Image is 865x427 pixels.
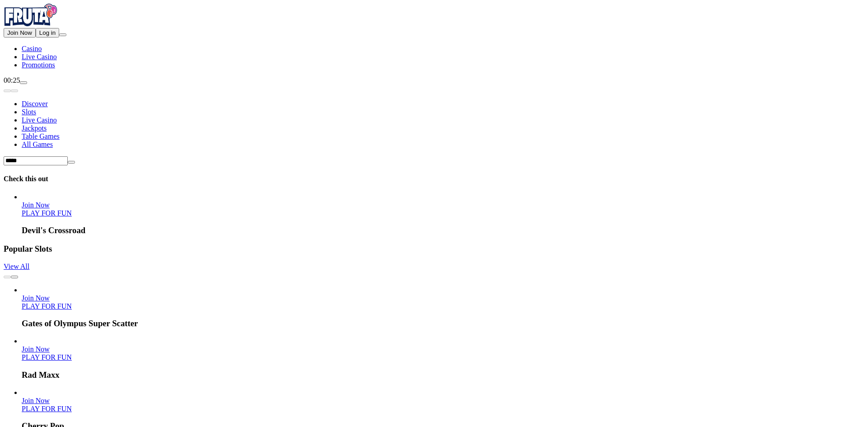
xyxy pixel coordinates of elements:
[22,124,47,132] a: Jackpots
[4,4,58,26] img: Fruta
[59,33,66,36] button: menu
[22,337,861,380] article: Rad Maxx
[22,53,57,61] a: Live Casino
[7,29,32,36] span: Join Now
[22,209,72,217] a: Devil's Crossroad
[4,276,11,278] button: prev slide
[22,286,861,329] article: Gates of Olympus Super Scatter
[22,302,72,310] a: Gates of Olympus Super Scatter
[22,193,861,236] article: Devil's Crossroad
[4,20,58,28] a: Fruta
[22,100,48,108] a: Discover
[20,81,27,84] button: live-chat
[22,141,53,148] a: All Games
[22,345,50,353] a: Rad Maxx
[4,84,861,149] nav: Lobby
[39,29,56,36] span: Log in
[22,108,36,116] a: Slots
[22,201,50,209] a: Devil's Crossroad
[22,294,50,302] a: Gates of Olympus Super Scatter
[22,397,50,404] a: Cherry Pop
[4,175,861,183] h4: Check this out
[4,89,11,92] button: prev slide
[22,201,50,209] span: Join Now
[22,370,861,380] h3: Rad Maxx
[22,116,57,124] a: Live Casino
[4,76,20,84] span: 00:25
[4,4,861,69] nav: Primary
[36,28,59,38] button: Log in
[22,132,60,140] a: Table Games
[22,225,861,235] h3: Devil's Crossroad
[4,244,861,254] h3: Popular Slots
[4,156,68,165] input: Search
[22,294,50,302] span: Join Now
[68,161,75,164] button: clear entry
[4,263,29,270] a: View All
[22,405,72,413] a: Cherry Pop
[11,276,18,278] button: next slide
[22,353,72,361] a: Rad Maxx
[11,89,18,92] button: next slide
[4,28,36,38] button: Join Now
[4,45,861,69] nav: Main menu
[4,193,861,236] ul: Games
[22,45,42,52] a: Casino
[22,319,861,328] h3: Gates of Olympus Super Scatter
[22,397,50,404] span: Join Now
[22,61,55,69] a: Promotions
[4,84,861,235] header: Lobby
[22,345,50,353] span: Join Now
